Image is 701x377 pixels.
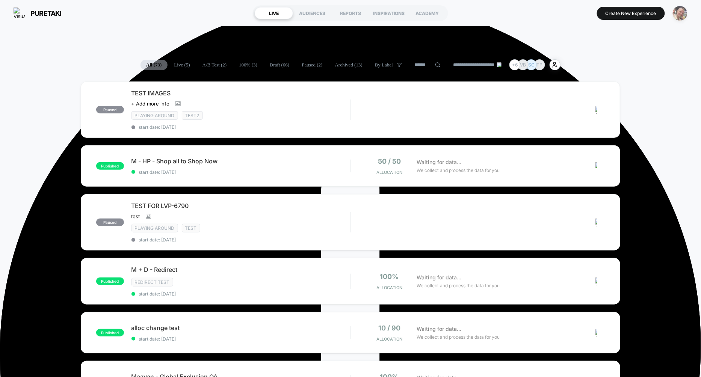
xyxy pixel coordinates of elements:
span: start date: [DATE] [131,169,350,175]
span: start date: [DATE] [131,291,350,297]
span: 50 / 50 [378,157,401,165]
img: close [595,277,597,285]
img: close [595,219,597,226]
span: start date: [DATE] [131,237,350,243]
span: M + D - Redirect [131,266,350,273]
span: Allocation [376,170,402,175]
button: ppic [671,6,690,21]
span: Waiting for data... [417,158,462,166]
img: Visually logo [14,8,25,19]
div: REPORTS [331,7,370,19]
span: Allocation [376,336,402,342]
span: We collect and process the data for you [417,333,500,341]
p: SC [528,62,535,68]
div: Duration [269,187,289,195]
span: Allocation [376,285,402,290]
button: puretaki [11,7,64,19]
span: TEST FOR LVP-6790 [131,202,350,210]
span: All ( 73 ) [141,60,168,70]
span: test [131,213,140,219]
p: TP [537,62,543,68]
p: VB [520,62,526,68]
button: Play, NEW DEMO 2025-VEED.mp4 [170,92,188,110]
input: Seek [6,175,354,182]
div: INSPIRATIONS [370,7,408,19]
img: end [497,62,502,67]
span: Live ( 5 ) [169,60,196,70]
div: AUDIENCES [293,7,331,19]
span: 100% [380,273,399,280]
span: published [96,162,124,170]
span: 10 / 90 [378,324,400,332]
span: A/B Test ( 2 ) [197,60,233,70]
span: published [96,277,124,285]
div: LIVE [255,7,293,19]
img: close [595,106,597,114]
h1: My Experiences [317,38,384,48]
span: By Label [375,62,393,68]
span: Draft ( 66 ) [264,60,295,70]
span: paused [96,106,124,113]
div: + 6 [509,59,520,70]
img: close [595,162,597,170]
span: Redirect Test [131,278,173,287]
span: TEST IMAGES [131,89,350,97]
span: puretaki [30,9,62,17]
img: close [595,329,597,337]
span: M - HP - Shop all to Shop Now [131,157,350,165]
span: Waiting for data... [417,325,462,333]
span: + Add more info [131,101,170,107]
span: start date: [DATE] [131,336,350,342]
button: Play, NEW DEMO 2025-VEED.mp4 [4,185,16,197]
img: ppic [673,6,687,21]
span: alloc change test [131,324,350,332]
span: test [182,224,200,232]
span: Archived ( 13 ) [329,60,368,70]
span: paused [96,219,124,226]
span: We collect and process the data for you [417,282,500,289]
span: published [96,329,124,336]
span: start date: [DATE] [131,124,350,130]
span: We collect and process the data for you [417,167,500,174]
div: Current time [251,187,268,195]
span: 100% ( 3 ) [233,60,263,70]
div: ACADEMY [408,7,446,19]
button: Create New Experience [597,7,665,20]
span: Playing Around [131,224,178,232]
input: Volume [304,188,326,195]
span: Paused ( 2 ) [296,60,328,70]
span: Waiting for data... [417,273,462,282]
span: test2 [182,111,203,120]
span: Playing Around [131,111,178,120]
